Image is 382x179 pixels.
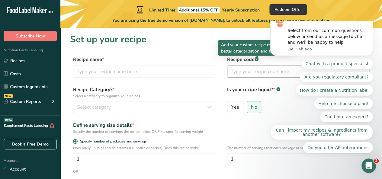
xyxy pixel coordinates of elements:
[227,86,369,99] label: Is your recipe liquid?
[361,158,376,173] iframe: Intercom live chat
[78,139,147,144] span: Specify number of packages and servings
[251,104,257,110] span: No
[227,145,369,151] p: The number of servings that each package of your product has.
[39,50,112,61] button: Quick reply: Are you regulatory compliant?
[227,56,369,63] label: Recipe code
[73,101,215,113] button: Select category
[34,64,112,75] button: Quick reply: How do I create a Nutrition label
[77,104,111,111] span: Select category
[261,21,382,157] iframe: Intercom notifications message
[73,169,78,174] div: OR
[4,139,57,149] a: Book a Free Demo
[42,121,112,132] button: Quick reply: Do you offer API integrations
[73,86,215,99] label: Recipe Category?
[374,158,379,163] span: 2
[16,33,45,39] span: Subscribe Now
[9,104,112,119] button: Quick reply: Can I import my recipes & Ingredients from another software?
[70,33,372,46] h1: Set up your recipe
[53,77,112,88] button: Quick reply: Help me choose a plan!
[4,94,13,98] div: NEW
[112,17,330,24] span: You are using the free demo version of [DOMAIN_NAME], to unlock all features please choose one of...
[26,25,107,31] p: Message from LIA, sent 4h ago
[73,145,215,151] p: How many units of sealable items (i.e. bottle or packet) Does this recipe make.
[4,31,57,41] button: Subscribe Now
[59,90,112,101] button: Quick reply: Can I hire an expert?
[227,66,369,78] input: Type your recipe code here
[221,42,293,54] p: Add your custom recipe codes for better categorization and filtering.
[73,66,215,78] input: Type your recipe name here
[73,129,215,134] div: Specify the number of servings the recipe makes OR Fix a specific serving weight
[73,93,215,99] p: Select a category to organize your recipes
[274,6,302,13] span: Redeem Offer
[269,4,307,15] button: Redeem Offer
[40,37,112,48] button: Quick reply: Chat with a product specialist
[231,104,239,110] span: Yes
[73,122,215,129] div: Define serving size details
[73,56,215,63] label: Recipe name
[222,7,260,13] span: Yearly Subscription
[4,98,41,105] div: Custom Reports
[4,118,13,122] div: BETA
[319,18,330,23] span: plans
[9,37,112,132] div: Quick reply options
[135,6,260,13] div: Limited Time!
[178,7,220,13] span: Additional 15% OFF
